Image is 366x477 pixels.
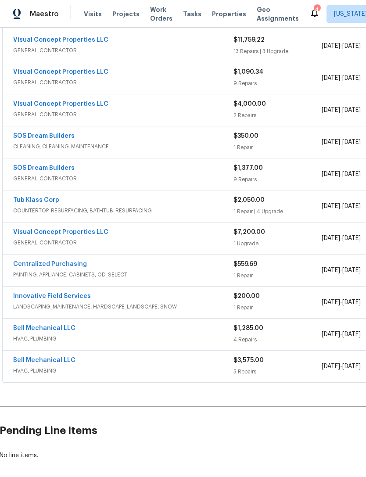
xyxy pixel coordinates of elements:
div: 4 Repairs [233,335,322,344]
div: 13 Repairs | 3 Upgrade [233,47,322,56]
span: [DATE] [322,107,340,113]
span: [DATE] [342,267,361,273]
span: [DATE] [342,331,361,337]
span: - [322,330,361,339]
div: 1 Repair [233,303,322,312]
span: COUNTERTOP_RESURFACING, BATHTUB_RESURFACING [13,206,233,215]
span: [DATE] [322,267,340,273]
span: - [322,106,361,115]
span: GENERAL_CONTRACTOR [13,174,233,183]
span: - [322,362,361,371]
span: - [322,74,361,82]
span: GENERAL_CONTRACTOR [13,238,233,247]
div: 4 [314,5,320,14]
span: [DATE] [322,75,340,81]
div: 1 Repair [233,143,322,152]
span: Projects [112,10,140,18]
span: Properties [212,10,246,18]
span: [DATE] [322,299,340,305]
span: $200.00 [233,293,260,299]
span: [DATE] [342,203,361,209]
a: Bell Mechanical LLC [13,357,75,363]
span: HVAC, PLUMBING [13,366,233,375]
span: [DATE] [342,107,361,113]
span: [DATE] [342,171,361,177]
span: [DATE] [342,299,361,305]
div: 9 Repairs [233,175,322,184]
span: [DATE] [322,331,340,337]
span: $559.69 [233,261,257,267]
a: Centralized Purchasing [13,261,87,267]
a: Innovative Field Services [13,293,91,299]
div: 1 Upgrade [233,239,322,248]
span: [DATE] [342,139,361,145]
div: 2 Repairs [233,111,322,120]
span: GENERAL_CONTRACTOR [13,110,233,119]
span: Maestro [30,10,59,18]
span: Visits [84,10,102,18]
span: [DATE] [322,139,340,145]
span: - [322,234,361,243]
span: [DATE] [322,203,340,209]
div: 5 Repairs [233,367,322,376]
div: 9 Repairs [233,79,322,88]
span: - [322,170,361,179]
span: $2,050.00 [233,197,265,203]
span: Tasks [183,11,201,17]
span: GENERAL_CONTRACTOR [13,46,233,55]
span: PAINTING, APPLIANCE, CABINETS, OD_SELECT [13,270,233,279]
a: Tub Klass Corp [13,197,59,203]
span: $1,285.00 [233,325,263,331]
span: $1,090.34 [233,69,263,75]
span: CLEANING, CLEANING_MAINTENANCE [13,142,233,151]
span: $3,575.00 [233,357,264,363]
a: Bell Mechanical LLC [13,325,75,331]
div: 1 Repair [233,271,322,280]
span: [DATE] [342,43,361,49]
span: $350.00 [233,133,258,139]
span: HVAC, PLUMBING [13,334,233,343]
span: $11,759.22 [233,37,265,43]
span: $4,000.00 [233,101,266,107]
a: Visual Concept Properties LLC [13,69,108,75]
span: [DATE] [342,363,361,369]
span: [DATE] [322,43,340,49]
span: LANDSCAPING_MAINTENANCE, HARDSCAPE_LANDSCAPE, SNOW [13,302,233,311]
span: [DATE] [322,363,340,369]
span: [DATE] [322,235,340,241]
span: - [322,298,361,307]
span: - [322,42,361,50]
a: SOS Dream Builders [13,165,75,171]
span: - [322,266,361,275]
span: Work Orders [150,5,172,23]
span: $7,200.00 [233,229,265,235]
a: Visual Concept Properties LLC [13,101,108,107]
a: SOS Dream Builders [13,133,75,139]
span: [DATE] [342,75,361,81]
span: $1,377.00 [233,165,263,171]
a: Visual Concept Properties LLC [13,229,108,235]
div: 1 Repair | 4 Upgrade [233,207,322,216]
a: Visual Concept Properties LLC [13,37,108,43]
span: - [322,138,361,147]
span: Geo Assignments [257,5,299,23]
span: - [322,202,361,211]
span: [DATE] [322,171,340,177]
span: [DATE] [342,235,361,241]
span: GENERAL_CONTRACTOR [13,78,233,87]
